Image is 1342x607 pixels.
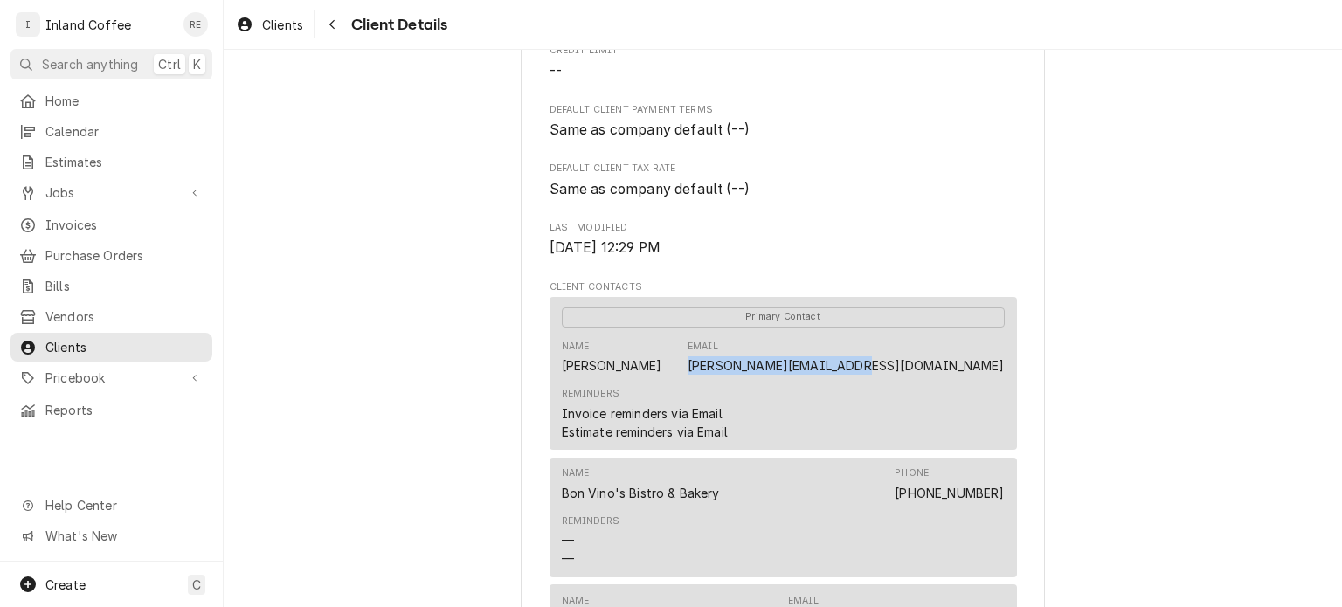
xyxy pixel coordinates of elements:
div: Contact [550,297,1017,450]
span: Client Details [346,13,447,37]
div: Reminders [562,514,619,528]
span: Search anything [42,55,138,73]
a: Home [10,86,212,115]
span: Default Client Payment Terms [550,103,1017,117]
a: Estimates [10,148,212,176]
div: Last Modified [550,221,1017,259]
a: Invoices [10,210,212,239]
a: Go to What's New [10,521,212,550]
div: I [16,12,40,37]
div: Invoice reminders via Email [562,404,723,423]
div: Credit Limit [550,44,1017,81]
span: Calendar [45,122,204,141]
div: Inland Coffee [45,16,131,34]
span: -- [550,63,562,79]
span: Purchase Orders [45,246,204,265]
span: Client Contacts [550,280,1017,294]
span: Clients [45,338,204,356]
div: Bon Vino's Bistro & Bakery [562,484,720,502]
div: Phone [895,466,929,480]
div: Name [562,466,720,501]
div: Reminders [562,514,619,568]
span: Same as company default (--) [550,181,750,197]
button: Search anythingCtrlK [10,49,212,79]
span: Bills [45,277,204,295]
span: Help Center [45,496,202,514]
div: Name [562,340,662,375]
a: [PHONE_NUMBER] [895,486,1004,500]
a: Clients [229,10,310,39]
span: Home [45,92,204,110]
a: Purchase Orders [10,241,212,270]
a: Reports [10,396,212,424]
div: — [562,531,574,549]
a: Go to Help Center [10,491,212,520]
div: Name [562,466,590,480]
button: Navigate back [318,10,346,38]
span: Credit Limit [550,61,1017,82]
span: What's New [45,527,202,545]
span: K [193,55,201,73]
div: Default Client Payment Terms [550,103,1017,141]
span: Invoices [45,216,204,234]
span: Credit Limit [550,44,1017,58]
span: [DATE] 12:29 PM [550,239,661,256]
span: Primary Contact [562,307,1005,328]
a: [PERSON_NAME][EMAIL_ADDRESS][DOMAIN_NAME] [688,358,1005,373]
span: Default Client Tax Rate [550,162,1017,176]
div: Primary [562,306,1005,327]
span: Vendors [45,307,204,326]
span: C [192,576,201,594]
div: Phone [895,466,1004,501]
div: Email [688,340,718,354]
div: Reminders [562,387,728,440]
div: Email [688,340,1005,375]
div: — [562,549,574,568]
span: Last Modified [550,221,1017,235]
a: Calendar [10,117,212,146]
span: Ctrl [158,55,181,73]
span: Default Client Payment Terms [550,120,1017,141]
a: Bills [10,272,212,300]
span: Clients [262,16,303,34]
span: Pricebook [45,369,177,387]
div: Contact [550,458,1017,577]
div: Estimate reminders via Email [562,423,728,441]
span: Default Client Tax Rate [550,179,1017,200]
div: [PERSON_NAME] [562,356,662,375]
a: Clients [10,333,212,362]
a: Go to Jobs [10,178,212,207]
span: Reports [45,401,204,419]
div: RE [183,12,208,37]
span: Last Modified [550,238,1017,259]
a: Vendors [10,302,212,331]
div: Name [562,340,590,354]
div: Reminders [562,387,619,401]
a: Go to Pricebook [10,363,212,392]
span: Estimates [45,153,204,171]
div: Ruth Easley's Avatar [183,12,208,37]
span: Jobs [45,183,177,202]
span: Same as company default (--) [550,121,750,138]
div: Default Client Tax Rate [550,162,1017,199]
span: Create [45,577,86,592]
